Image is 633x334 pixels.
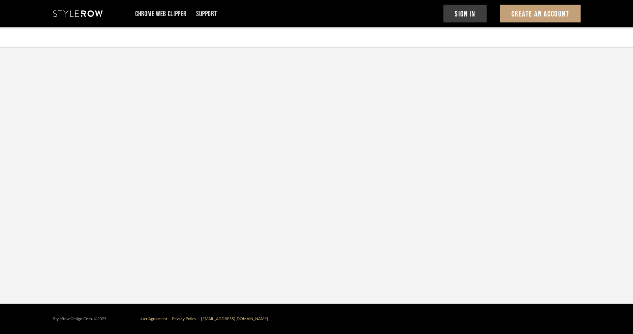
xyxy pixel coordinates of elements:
button: Sign In [443,5,487,22]
button: Create An Account [500,5,581,22]
a: [EMAIL_ADDRESS][DOMAIN_NAME] [201,317,268,321]
a: Privacy Policy [172,317,196,321]
div: StyleRow Design Corp. ©2025 [53,317,106,321]
a: Support [196,11,217,17]
a: User Agreement [139,317,167,321]
a: Chrome Web Clipper [135,11,187,17]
